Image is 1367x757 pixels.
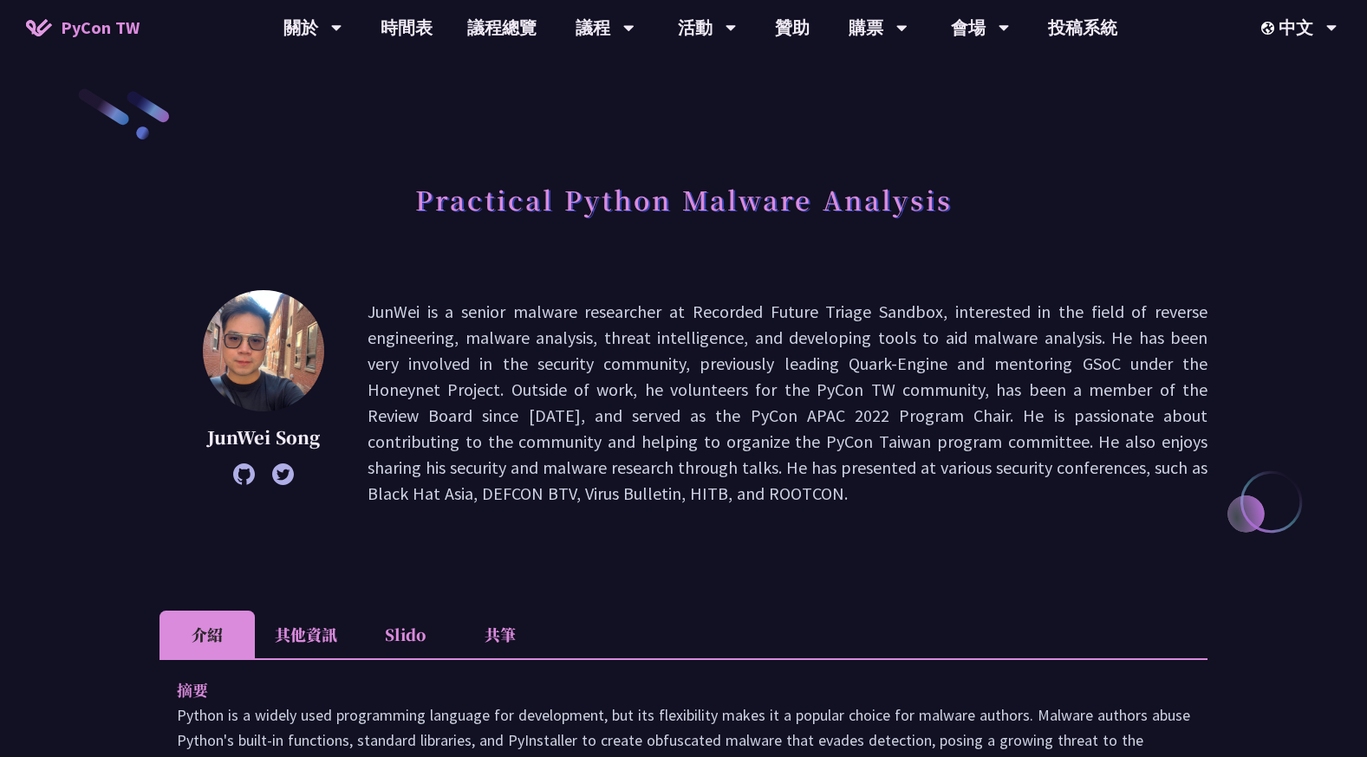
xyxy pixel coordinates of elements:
[203,290,324,411] img: JunWei Song
[9,6,157,49] a: PyCon TW
[26,19,52,36] img: Home icon of PyCon TW 2025
[368,299,1208,507] p: JunWei is a senior malware researcher at Recorded Future Triage Sandbox, interested in the field ...
[452,611,548,658] li: 共筆
[177,677,1155,702] p: 摘要
[415,173,953,225] h1: Practical Python Malware Analysis
[1261,22,1279,35] img: Locale Icon
[255,611,357,658] li: 其他資訊
[61,15,140,41] span: PyCon TW
[357,611,452,658] li: Slido
[159,611,255,658] li: 介紹
[203,424,324,450] p: JunWei Song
